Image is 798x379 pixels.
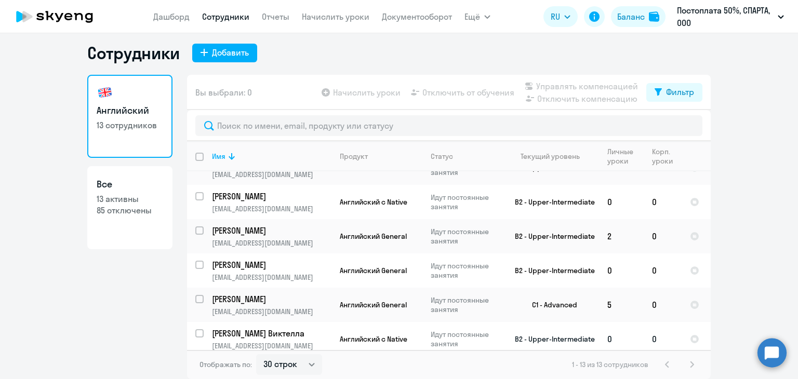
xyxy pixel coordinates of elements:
p: [EMAIL_ADDRESS][DOMAIN_NAME] [212,170,331,179]
p: [EMAIL_ADDRESS][DOMAIN_NAME] [212,273,331,282]
p: [EMAIL_ADDRESS][DOMAIN_NAME] [212,238,331,248]
h3: Все [97,178,163,191]
p: Идут постоянные занятия [431,261,502,280]
span: Вы выбрали: 0 [195,86,252,99]
img: english [97,84,113,101]
p: Идут постоянные занятия [431,227,502,246]
td: 0 [599,185,644,219]
p: [EMAIL_ADDRESS][DOMAIN_NAME] [212,341,331,350]
p: Постоплата 50%, СПАРТА, ООО [677,4,774,29]
div: Текущий уровень [521,152,580,161]
td: 0 [644,185,682,219]
a: Отчеты [262,11,289,22]
input: Поиск по имени, email, продукту или статусу [195,115,702,136]
span: Английский с Native [340,197,407,207]
p: 13 сотрудников [97,119,163,131]
p: [PERSON_NAME] [212,225,329,236]
a: [PERSON_NAME] [212,191,331,202]
a: Сотрудники [202,11,249,22]
a: [PERSON_NAME] Виктелла [212,328,331,339]
button: Постоплата 50%, СПАРТА, ООО [672,4,789,29]
a: Английский13 сотрудников [87,75,172,158]
td: 0 [644,219,682,253]
div: Баланс [617,10,645,23]
td: B2 - Upper-Intermediate [502,185,599,219]
td: 0 [644,253,682,288]
td: 2 [599,219,644,253]
div: Корп. уроки [652,147,674,166]
a: Все13 активны85 отключены [87,166,172,249]
a: [PERSON_NAME] [212,259,331,270]
span: RU [551,10,560,23]
button: RU [543,6,578,27]
div: Продукт [340,152,422,161]
p: Идут постоянные занятия [431,193,502,211]
div: Продукт [340,152,368,161]
div: Текущий уровень [511,152,598,161]
td: B2 - Upper-Intermediate [502,322,599,356]
p: [PERSON_NAME] [212,293,329,305]
div: Личные уроки [607,147,643,166]
span: Английский General [340,232,407,241]
td: 0 [644,322,682,356]
div: Корп. уроки [652,147,681,166]
div: Статус [431,152,453,161]
div: Статус [431,152,502,161]
td: B2 - Upper-Intermediate [502,219,599,253]
td: 5 [599,288,644,322]
td: 0 [599,253,644,288]
button: Добавить [192,44,257,62]
span: Ещё [464,10,480,23]
h3: Английский [97,104,163,117]
a: [PERSON_NAME] [212,293,331,305]
td: B2 - Upper-Intermediate [502,253,599,288]
a: [PERSON_NAME] [212,225,331,236]
a: Документооборот [382,11,452,22]
span: Английский General [340,266,407,275]
p: Идут постоянные занятия [431,295,502,314]
p: [PERSON_NAME] [212,259,329,270]
p: Идут постоянные занятия [431,330,502,348]
span: Английский General [340,300,407,309]
td: 0 [644,288,682,322]
p: [PERSON_NAME] [212,191,329,202]
button: Балансbalance [611,6,666,27]
a: Дашборд [153,11,190,22]
span: Отображать по: [199,360,252,369]
p: [EMAIL_ADDRESS][DOMAIN_NAME] [212,307,331,316]
img: balance [649,11,659,22]
div: Фильтр [666,86,694,98]
div: Имя [212,152,225,161]
p: 13 активны [97,193,163,205]
td: 0 [599,322,644,356]
a: Начислить уроки [302,11,369,22]
span: Английский с Native [340,334,407,344]
div: Личные уроки [607,147,636,166]
span: 1 - 13 из 13 сотрудников [572,360,648,369]
div: Имя [212,152,331,161]
td: C1 - Advanced [502,288,599,322]
button: Ещё [464,6,490,27]
div: Добавить [212,46,249,59]
p: [EMAIL_ADDRESS][DOMAIN_NAME] [212,204,331,213]
p: [PERSON_NAME] Виктелла [212,328,329,339]
p: 85 отключены [97,205,163,216]
h1: Сотрудники [87,43,180,63]
button: Фильтр [646,83,702,102]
